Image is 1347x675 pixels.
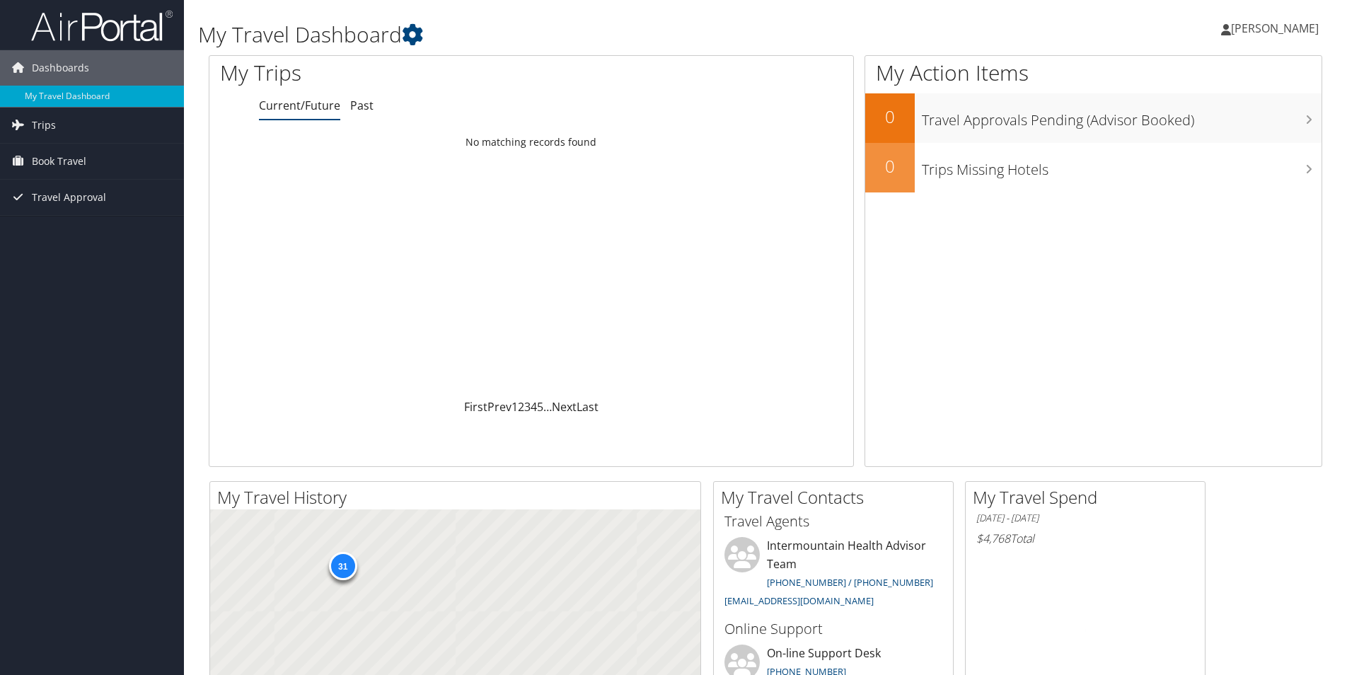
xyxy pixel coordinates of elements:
[487,399,511,415] a: Prev
[464,399,487,415] a: First
[724,594,874,607] a: [EMAIL_ADDRESS][DOMAIN_NAME]
[922,153,1322,180] h3: Trips Missing Hotels
[32,180,106,215] span: Travel Approval
[220,58,574,88] h1: My Trips
[865,143,1322,192] a: 0Trips Missing Hotels
[543,399,552,415] span: …
[865,93,1322,143] a: 0Travel Approvals Pending (Advisor Booked)
[865,105,915,129] h2: 0
[32,108,56,143] span: Trips
[1221,7,1333,50] a: [PERSON_NAME]
[217,485,700,509] h2: My Travel History
[976,531,1194,546] h6: Total
[328,552,357,580] div: 31
[511,399,518,415] a: 1
[724,512,942,531] h3: Travel Agents
[259,98,340,113] a: Current/Future
[721,485,953,509] h2: My Travel Contacts
[976,531,1010,546] span: $4,768
[767,576,933,589] a: [PHONE_NUMBER] / [PHONE_NUMBER]
[865,58,1322,88] h1: My Action Items
[1231,21,1319,36] span: [PERSON_NAME]
[922,103,1322,130] h3: Travel Approvals Pending (Advisor Booked)
[31,9,173,42] img: airportal-logo.png
[552,399,577,415] a: Next
[518,399,524,415] a: 2
[537,399,543,415] a: 5
[976,512,1194,525] h6: [DATE] - [DATE]
[350,98,374,113] a: Past
[973,485,1205,509] h2: My Travel Spend
[32,50,89,86] span: Dashboards
[524,399,531,415] a: 3
[724,619,942,639] h3: Online Support
[531,399,537,415] a: 4
[32,144,86,179] span: Book Travel
[209,129,853,155] td: No matching records found
[198,20,954,50] h1: My Travel Dashboard
[865,154,915,178] h2: 0
[577,399,599,415] a: Last
[717,537,949,613] li: Intermountain Health Advisor Team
